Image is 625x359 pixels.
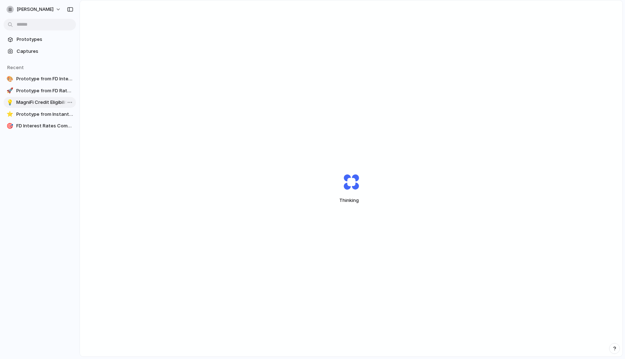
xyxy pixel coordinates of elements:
[17,48,73,55] span: Captures
[4,4,65,15] button: [PERSON_NAME]
[4,97,76,108] a: 💡MagniFi Credit Eligibility Flow
[7,111,13,118] div: ⭐
[16,111,73,118] span: Prototype from Instant Loans
[4,121,76,131] a: 🎯FD Interest Rates Comparison Page
[4,34,76,45] a: Prototypes
[16,99,73,106] span: MagniFi Credit Eligibility Flow
[4,109,76,120] a: ⭐Prototype from Instant Loans
[17,36,73,43] span: Prototypes
[327,197,375,204] span: Thinking
[17,6,54,13] span: [PERSON_NAME]
[16,87,73,94] span: Prototype from FD Rates [GEOGRAPHIC_DATA]
[4,73,76,84] a: 🎨Prototype from FD Interest Rates [DATE]
[4,85,76,96] a: 🚀Prototype from FD Rates [GEOGRAPHIC_DATA]
[7,64,24,70] span: Recent
[16,122,73,130] span: FD Interest Rates Comparison Page
[7,75,13,83] div: 🎨
[16,75,73,83] span: Prototype from FD Interest Rates [DATE]
[7,87,13,94] div: 🚀
[7,99,13,106] div: 💡
[4,46,76,57] a: Captures
[7,122,13,130] div: 🎯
